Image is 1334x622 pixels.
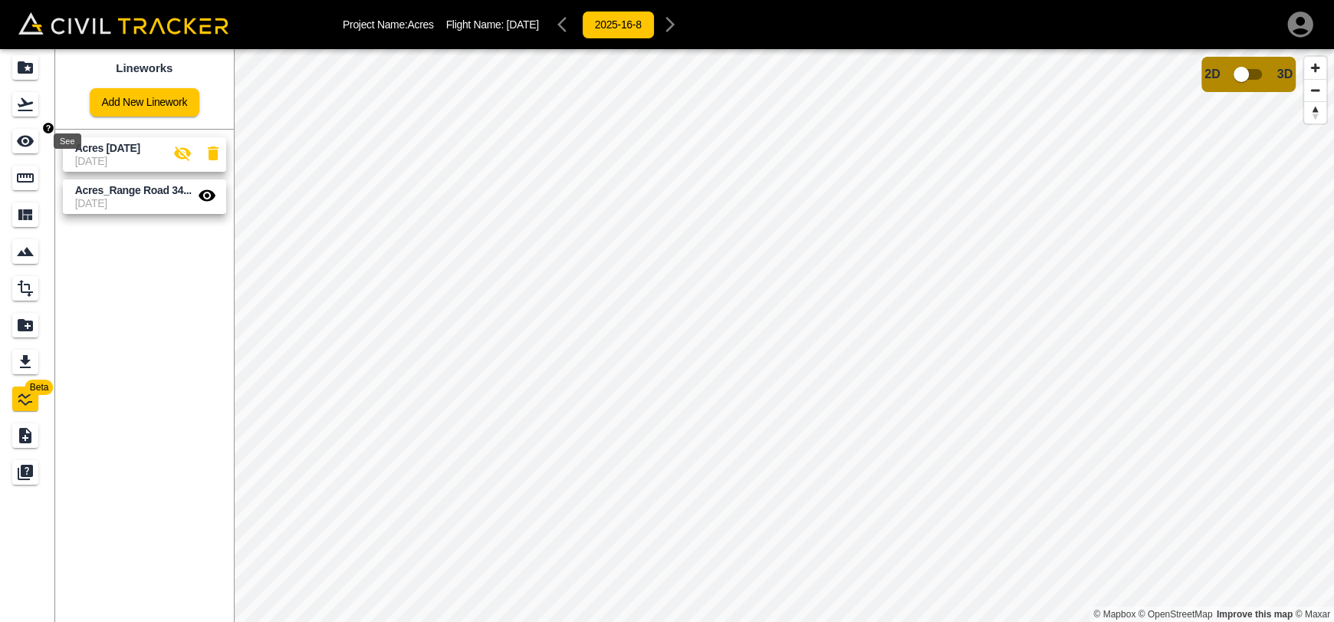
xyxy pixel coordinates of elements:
[1304,101,1326,123] button: Reset bearing to north
[1277,67,1293,81] span: 3D
[1304,57,1326,79] button: Zoom in
[234,49,1334,622] canvas: Map
[18,12,228,34] img: Civil Tracker
[343,18,434,31] p: Project Name: Acres
[54,133,81,149] div: See
[446,18,539,31] p: Flight Name:
[1295,609,1330,620] a: Maxar
[507,18,539,31] span: [DATE]
[582,11,655,39] button: 2025-16-8
[1093,609,1135,620] a: Mapbox
[1204,67,1220,81] span: 2D
[1217,609,1293,620] a: Map feedback
[1304,79,1326,101] button: Zoom out
[1138,609,1213,620] a: OpenStreetMap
